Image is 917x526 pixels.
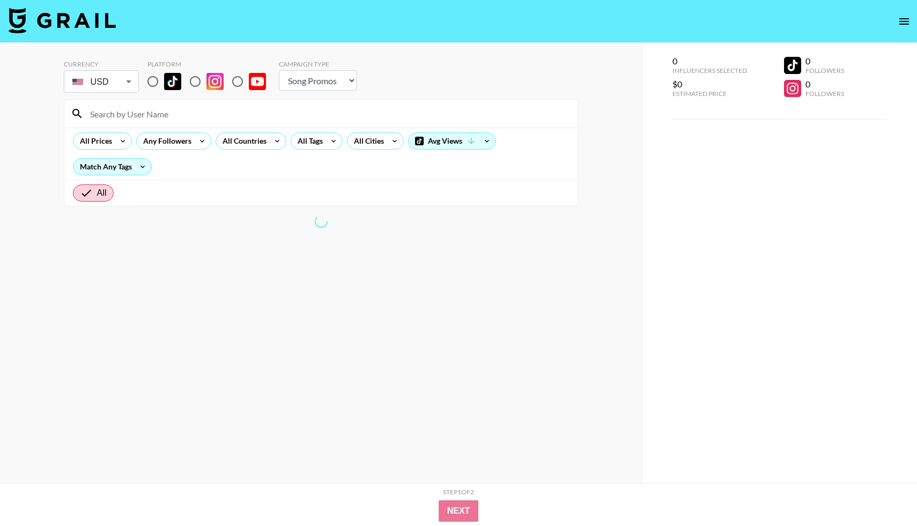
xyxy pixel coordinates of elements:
button: Next [439,500,479,522]
div: All Prices [73,133,114,149]
div: Campaign Type [279,60,357,68]
div: Currency [64,60,139,68]
div: 0 [672,56,747,66]
img: TikTok [164,73,181,90]
div: $0 [672,79,747,90]
div: Any Followers [137,133,194,149]
img: Instagram [206,73,224,90]
div: 0 [805,79,844,90]
div: Step 1 of 2 [443,488,474,496]
div: USD [66,72,137,91]
div: Platform [147,60,275,68]
div: Match Any Tags [73,159,151,175]
div: 0 [805,56,844,66]
div: All Cities [347,133,386,149]
input: Search by User Name [84,105,572,122]
img: YouTube [249,73,266,90]
button: open drawer [893,11,915,32]
div: All Tags [291,133,325,149]
div: Influencers Selected [672,66,747,75]
div: Followers [805,66,844,75]
div: Avg Views [409,133,496,149]
span: All [97,187,107,199]
div: Estimated Price [672,90,747,98]
span: Refreshing lists, bookers, clients, countries, tags, cities, talent, talent... [312,212,330,231]
div: Followers [805,90,844,98]
img: Grail Talent [9,8,116,33]
div: All Countries [216,133,269,149]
